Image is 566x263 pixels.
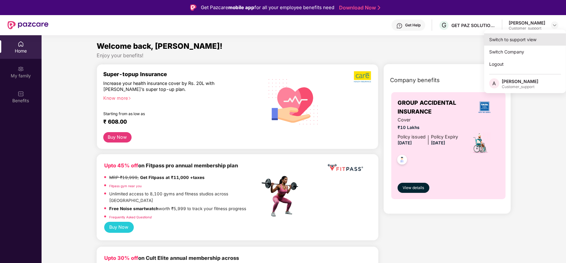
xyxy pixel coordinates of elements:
div: [PERSON_NAME] [502,78,538,84]
div: Know more [103,95,256,99]
div: Super-topup Insurance [103,71,260,77]
img: insurerLogo [476,99,493,116]
img: svg+xml;base64,PHN2ZyBpZD0iRHJvcGRvd24tMzJ4MzIiIHhtbG5zPSJodHRwOi8vd3d3LnczLm9yZy8yMDAwL3N2ZyIgd2... [552,23,557,28]
b: Upto 30% off [104,255,138,261]
div: Customer_support [509,26,545,31]
div: Customer_support [502,84,538,89]
div: ₹ 608.00 [103,118,254,126]
img: Stroke [378,4,380,11]
a: Frequently Asked Questions! [109,215,152,219]
span: ₹10 Lakhs [398,124,458,131]
div: Increase your health insurance cover by Rs. 20L with [PERSON_NAME]’s super top-up plan. [103,80,233,92]
div: [PERSON_NAME] [509,20,545,26]
img: Logo [190,4,196,11]
img: fppp.png [326,162,364,173]
strong: mobile app [228,4,254,10]
span: View details [403,185,424,191]
span: right [128,97,131,100]
a: Fitpass gym near you [109,184,142,188]
img: fpp.png [260,174,304,218]
p: worth ₹5,999 to track your fitness progress [109,205,246,212]
span: GROUP ACCIDENTAL INSURANCE [398,98,469,116]
span: G [442,21,446,29]
del: MRP ₹19,999, [109,175,139,180]
img: svg+xml;base64,PHN2ZyBpZD0iQmVuZWZpdHMiIHhtbG5zPSJodHRwOi8vd3d3LnczLm9yZy8yMDAwL3N2ZyIgd2lkdGg9Ij... [18,91,24,97]
div: Starting from as low as [103,111,233,116]
button: Buy Now [104,222,134,233]
a: Download Now [339,4,378,11]
span: A [493,80,496,87]
img: b5dec4f62d2307b9de63beb79f102df3.png [354,71,372,83]
button: Buy Now [103,132,132,143]
img: svg+xml;base64,PHN2ZyBpZD0iSG9tZSIgeG1sbnM9Imh0dHA6Ly93d3cudzMub3JnLzIwMDAvc3ZnIiB3aWR0aD0iMjAiIG... [18,41,24,47]
div: Get Pazcare for all your employee benefits need [201,4,334,11]
span: Cover [398,116,458,124]
p: Unlimited access to 8,100 gyms and fitness studios across [GEOGRAPHIC_DATA] [109,191,260,204]
b: Upto 45% off [104,162,138,169]
div: Get Help [405,23,421,28]
img: svg+xml;base64,PHN2ZyB4bWxucz0iaHR0cDovL3d3dy53My5vcmcvMjAwMC9zdmciIHhtbG5zOnhsaW5rPSJodHRwOi8vd3... [263,71,324,132]
img: svg+xml;base64,PHN2ZyBpZD0iSGVscC0zMngzMiIgeG1sbnM9Imh0dHA6Ly93d3cudzMub3JnLzIwMDAvc3ZnIiB3aWR0aD... [396,23,403,29]
b: on Fitpass pro annual membership plan [104,162,238,169]
img: New Pazcare Logo [8,21,48,29]
span: [DATE] [431,140,445,145]
div: Switch to support view [484,33,566,46]
span: [DATE] [398,140,412,145]
span: Welcome back, [PERSON_NAME]! [97,42,223,51]
span: Company benefits [390,76,440,85]
strong: Free Noise smartwatch [109,206,159,211]
img: svg+xml;base64,PHN2ZyB3aWR0aD0iMjAiIGhlaWdodD0iMjAiIHZpZXdCb3g9IjAgMCAyMCAyMCIgZmlsbD0ibm9uZSIgeG... [18,66,24,72]
div: Policy Expiry [431,133,458,141]
div: Switch Company [484,46,566,58]
img: icon [469,132,491,154]
div: Logout [484,58,566,70]
img: svg+xml;base64,PHN2ZyB4bWxucz0iaHR0cDovL3d3dy53My5vcmcvMjAwMC9zdmciIHdpZHRoPSI0OC45NDMiIGhlaWdodD... [394,153,410,168]
div: GET PAZ SOLUTIONS PRIVATE LIMTED [451,22,495,28]
div: Policy issued [398,133,426,141]
button: View details [398,183,429,193]
strong: Get Fitpass at ₹11,000 +taxes [140,175,205,180]
div: Enjoy your benefits! [97,52,511,59]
